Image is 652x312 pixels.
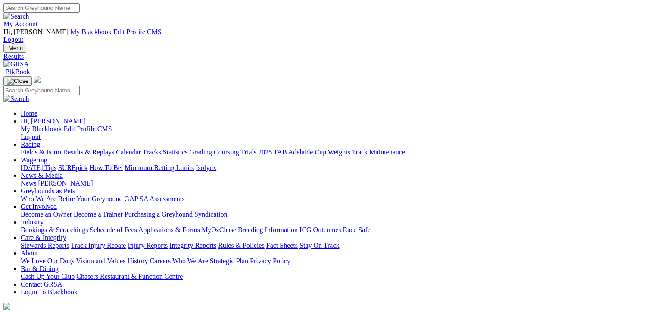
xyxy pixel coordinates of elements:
[90,164,123,171] a: How To Bet
[196,164,216,171] a: Isolynx
[21,156,47,164] a: Wagering
[218,242,265,249] a: Rules & Policies
[70,28,112,35] a: My Blackbook
[9,45,23,51] span: Menu
[21,117,86,125] span: Hi, [PERSON_NAME]
[76,273,183,280] a: Chasers Restaurant & Function Centre
[21,234,66,241] a: Care & Integrity
[143,148,161,156] a: Tracks
[7,78,28,85] img: Close
[3,95,29,103] img: Search
[210,257,248,265] a: Strategic Plan
[21,280,62,288] a: Contact GRSA
[76,257,125,265] a: Vision and Values
[258,148,326,156] a: 2025 TAB Adelaide Cup
[63,148,114,156] a: Results & Replays
[21,249,38,257] a: About
[21,265,59,272] a: Bar & Dining
[21,273,649,280] div: Bar & Dining
[125,195,185,202] a: GAP SA Assessments
[21,211,649,218] div: Get Involved
[238,226,298,233] a: Breeding Information
[3,53,649,60] a: Results
[21,257,74,265] a: We Love Our Dogs
[127,257,148,265] a: History
[21,288,78,296] a: Login To Blackbook
[299,226,341,233] a: ICG Outcomes
[190,148,212,156] a: Grading
[38,180,93,187] a: [PERSON_NAME]
[21,218,44,226] a: Industry
[3,60,29,68] img: GRSA
[21,203,57,210] a: Get Involved
[3,44,26,53] button: Toggle navigation
[116,148,141,156] a: Calendar
[21,226,88,233] a: Bookings & Scratchings
[21,172,63,179] a: News & Media
[21,141,40,148] a: Racing
[3,28,69,35] span: Hi, [PERSON_NAME]
[3,68,30,76] a: BlkBook
[125,164,194,171] a: Minimum Betting Limits
[58,164,87,171] a: SUREpick
[21,195,649,203] div: Greyhounds as Pets
[3,20,38,28] a: My Account
[3,13,29,20] img: Search
[128,242,168,249] a: Injury Reports
[138,226,200,233] a: Applications & Forms
[21,242,649,249] div: Care & Integrity
[21,164,56,171] a: [DATE] Tips
[3,86,80,95] input: Search
[21,242,69,249] a: Stewards Reports
[5,68,30,76] span: BlkBook
[214,148,239,156] a: Coursing
[352,148,405,156] a: Track Maintenance
[150,257,171,265] a: Careers
[250,257,290,265] a: Privacy Policy
[343,226,370,233] a: Race Safe
[34,76,41,83] img: logo-grsa-white.png
[64,125,96,132] a: Edit Profile
[163,148,188,156] a: Statistics
[21,257,649,265] div: About
[21,211,72,218] a: Become an Owner
[21,195,56,202] a: Who We Are
[194,211,227,218] a: Syndication
[21,125,649,141] div: Hi, [PERSON_NAME]
[21,226,649,234] div: Industry
[169,242,216,249] a: Integrity Reports
[328,148,350,156] a: Weights
[21,273,75,280] a: Cash Up Your Club
[74,211,123,218] a: Become a Trainer
[21,148,61,156] a: Fields & Form
[240,148,256,156] a: Trials
[21,110,37,117] a: Home
[3,303,10,310] img: logo-grsa-white.png
[113,28,145,35] a: Edit Profile
[21,187,75,195] a: Greyhounds as Pets
[21,125,62,132] a: My Blackbook
[21,164,649,172] div: Wagering
[266,242,298,249] a: Fact Sheets
[299,242,339,249] a: Stay On Track
[21,133,41,140] a: Logout
[21,148,649,156] div: Racing
[3,3,80,13] input: Search
[202,226,236,233] a: MyOzChase
[21,180,649,187] div: News & Media
[172,257,208,265] a: Who We Are
[21,117,87,125] a: Hi, [PERSON_NAME]
[125,211,193,218] a: Purchasing a Greyhound
[3,28,649,44] div: My Account
[71,242,126,249] a: Track Injury Rebate
[3,76,32,86] button: Toggle navigation
[147,28,162,35] a: CMS
[58,195,123,202] a: Retire Your Greyhound
[21,180,36,187] a: News
[97,125,112,132] a: CMS
[3,36,23,43] a: Logout
[90,226,137,233] a: Schedule of Fees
